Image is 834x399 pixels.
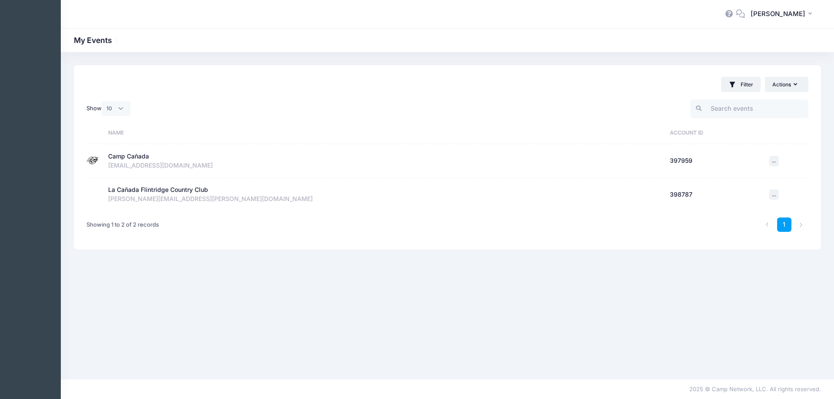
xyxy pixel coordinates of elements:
[665,178,765,211] td: 398787
[86,101,130,116] label: Show
[102,101,130,116] select: Show
[777,218,791,232] a: 1
[86,215,159,235] div: Showing 1 to 2 of 2 records
[665,144,765,178] td: 397959
[665,122,765,144] th: Account ID: activate to sort column ascending
[765,77,808,92] button: Actions
[108,195,662,204] div: [PERSON_NAME][EMAIL_ADDRESS][PERSON_NAME][DOMAIN_NAME]
[104,122,665,144] th: Name: activate to sort column ascending
[74,36,119,45] h1: My Events
[772,191,776,198] span: ...
[108,161,662,170] div: [EMAIL_ADDRESS][DOMAIN_NAME]
[86,155,99,168] img: Camp Cañada
[769,189,779,200] button: ...
[751,9,805,19] span: [PERSON_NAME]
[108,152,149,161] div: Camp Cañada
[745,4,821,24] button: [PERSON_NAME]
[769,156,779,166] button: ...
[108,185,208,195] div: La Cañada Flintridge Country Club
[772,158,776,164] span: ...
[721,77,761,92] button: Filter
[689,386,821,392] span: 2025 © Camp Network, LLC. All rights reserved.
[690,99,808,118] input: Search events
